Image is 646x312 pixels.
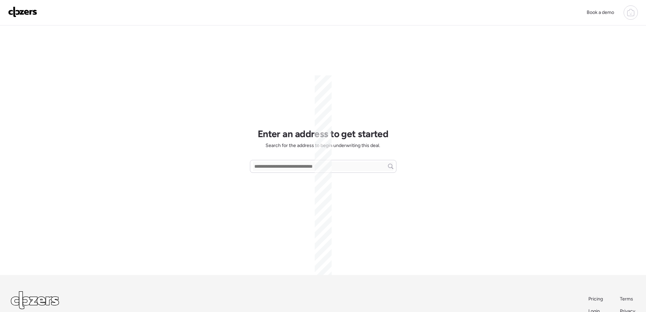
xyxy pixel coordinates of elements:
a: Terms [620,296,635,302]
h1: Enter an address to get started [258,128,389,140]
img: Logo Light [11,291,59,309]
span: Book a demo [587,10,614,15]
a: Pricing [588,296,604,302]
img: Logo [8,6,37,17]
span: Pricing [588,296,603,302]
span: Terms [620,296,633,302]
span: Search for the address to begin underwriting this deal. [266,142,380,149]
